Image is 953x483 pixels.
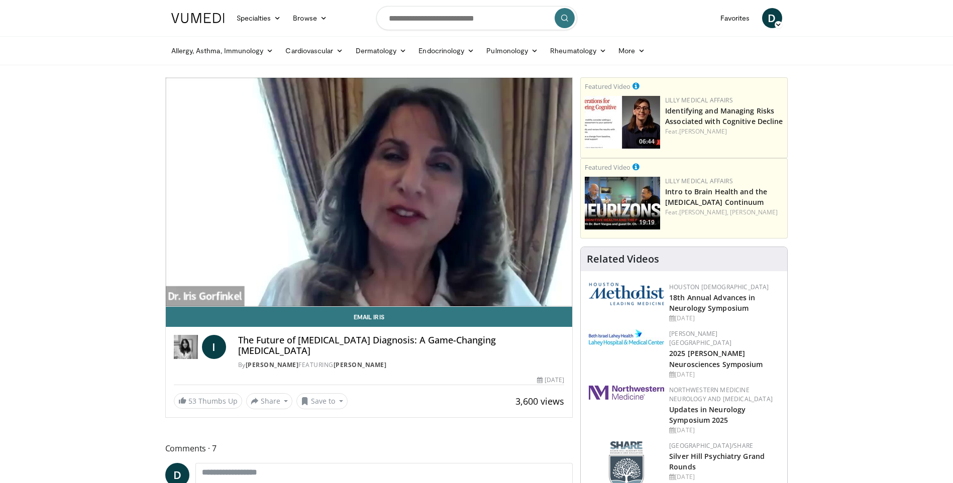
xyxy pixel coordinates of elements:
[669,441,753,450] a: [GEOGRAPHIC_DATA]/SHARE
[679,127,727,136] a: [PERSON_NAME]
[612,41,651,61] a: More
[665,208,783,217] div: Feat.
[188,396,196,406] span: 53
[669,293,755,313] a: 18th Annual Advances in Neurology Symposium
[544,41,612,61] a: Rheumatology
[669,451,765,471] a: Silver Hill Psychiatry Grand Rounds
[334,360,387,369] a: [PERSON_NAME]
[376,6,577,30] input: Search topics, interventions
[585,177,660,229] a: 19:19
[669,386,773,403] a: Northwestern Medicine Neurology and [MEDICAL_DATA]
[350,41,413,61] a: Dermatology
[589,329,664,346] img: e7977282-282c-4444-820d-7cc2733560fd.jpg.150x105_q85_autocrop_double_scale_upscale_version-0.2.jpg
[636,218,658,227] span: 19:19
[730,208,778,216] a: [PERSON_NAME]
[246,360,299,369] a: [PERSON_NAME]
[296,393,348,409] button: Save to
[246,393,293,409] button: Share
[669,405,746,425] a: Updates in Neurology Symposium 2025
[166,78,573,307] video-js: Video Player
[665,177,733,185] a: Lilly Medical Affairs
[174,393,242,409] a: 53 Thumbs Up
[589,386,664,400] img: 2a462fb6-9365-492a-ac79-3166a6f924d8.png.150x105_q85_autocrop_double_scale_upscale_version-0.2.jpg
[165,41,280,61] a: Allergy, Asthma, Immunology
[665,96,733,104] a: Lilly Medical Affairs
[587,253,659,265] h4: Related Videos
[174,335,198,359] img: Dr. Iris Gorfinkel
[585,177,660,229] img: a80fd508-2012-49d4-b73e-1d4e93549e78.png.150x105_q85_crop-smart_upscale.jpg
[669,283,769,291] a: Houston [DEMOGRAPHIC_DATA]
[665,127,783,136] div: Feat.
[679,208,728,216] a: [PERSON_NAME],
[669,426,779,435] div: [DATE]
[585,163,630,172] small: Featured Video
[515,395,564,407] span: 3,600 views
[665,187,767,207] a: Intro to Brain Health and the [MEDICAL_DATA] Continuum
[412,41,480,61] a: Endocrinology
[669,370,779,379] div: [DATE]
[585,96,660,149] a: 06:44
[202,335,226,359] a: I
[669,348,763,369] a: 2025 [PERSON_NAME] Neurosciences Symposium
[669,472,779,481] div: [DATE]
[714,8,756,28] a: Favorites
[589,283,664,305] img: 5e4488cc-e109-4a4e-9fd9-73bb9237ee91.png.150x105_q85_autocrop_double_scale_upscale_version-0.2.png
[231,8,287,28] a: Specialties
[636,137,658,146] span: 06:44
[287,8,333,28] a: Browse
[585,82,630,91] small: Featured Video
[762,8,782,28] a: D
[537,376,564,385] div: [DATE]
[238,335,565,356] h4: The Future of [MEDICAL_DATA] Diagnosis: A Game-Changing [MEDICAL_DATA]
[166,307,573,327] a: Email Iris
[585,96,660,149] img: fc5f84e2-5eb7-4c65-9fa9-08971b8c96b8.jpg.150x105_q85_crop-smart_upscale.jpg
[669,314,779,323] div: [DATE]
[279,41,349,61] a: Cardiovascular
[480,41,544,61] a: Pulmonology
[665,106,783,126] a: Identifying and Managing Risks Associated with Cognitive Decline
[238,360,565,370] div: By FEATURING
[165,442,573,455] span: Comments 7
[171,13,225,23] img: VuMedi Logo
[669,329,731,347] a: [PERSON_NAME][GEOGRAPHIC_DATA]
